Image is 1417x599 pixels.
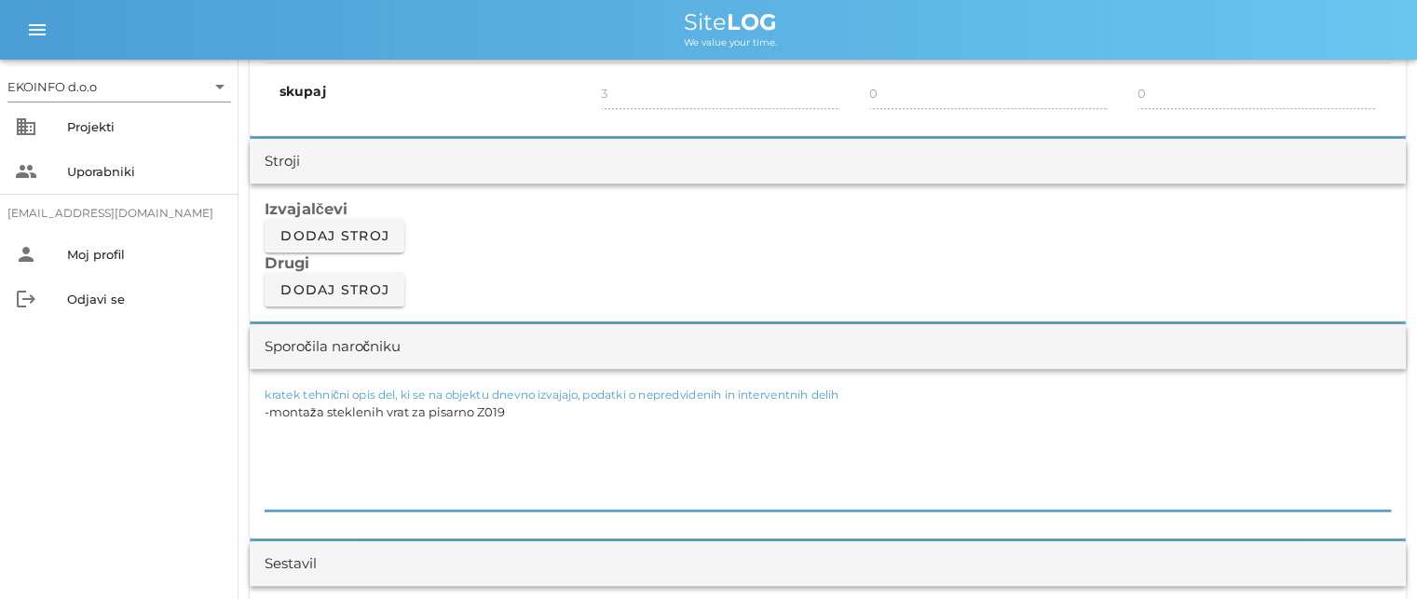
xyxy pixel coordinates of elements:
[1324,510,1417,599] iframe: Chat Widget
[209,75,231,98] i: arrow_drop_down
[67,164,224,179] div: Uporabniki
[15,243,37,265] i: person
[265,219,404,252] button: Dodaj stroj
[7,78,97,95] div: EKOINFO d.o.o
[265,151,300,172] div: Stroji
[15,160,37,183] i: people
[67,119,224,134] div: Projekti
[279,281,389,298] span: Dodaj stroj
[26,19,48,41] i: menu
[265,553,317,575] div: Sestavil
[7,72,231,102] div: EKOINFO d.o.o
[684,8,777,35] span: Site
[727,8,777,35] b: LOG
[67,292,224,306] div: Odjavi se
[1324,510,1417,599] div: Pripomoček za klepet
[279,227,389,244] span: Dodaj stroj
[265,336,401,358] div: Sporočila naročniku
[15,116,37,138] i: business
[265,198,1391,219] h3: Izvajalčevi
[265,388,839,402] label: kratek tehnični opis del, ki se na objektu dnevno izvajajo, podatki o nepredvidenih in interventn...
[265,252,1391,273] h3: Drugi
[684,36,777,48] span: We value your time.
[279,83,326,100] b: skupaj
[265,273,404,306] button: Dodaj stroj
[67,247,224,262] div: Moj profil
[15,288,37,310] i: logout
